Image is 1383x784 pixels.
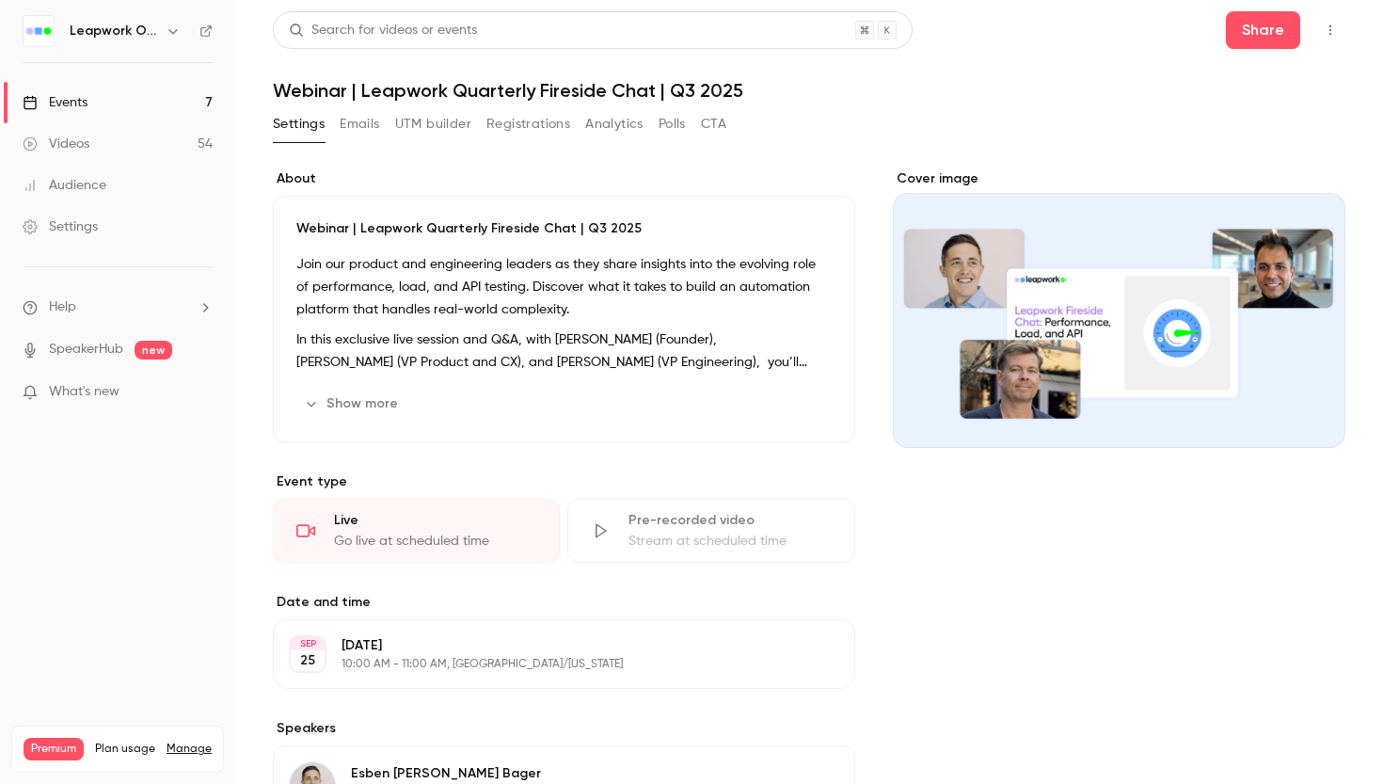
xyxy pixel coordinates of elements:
label: About [273,169,855,188]
p: Event type [273,472,855,491]
div: Pre-recorded videoStream at scheduled time [567,499,854,563]
label: Speakers [273,719,855,738]
p: Esben [PERSON_NAME] Bager [351,764,541,783]
iframe: Noticeable Trigger [190,384,213,401]
p: In this exclusive live session and Q&A, with [PERSON_NAME] (Founder), [PERSON_NAME] (VP Product a... [296,328,832,374]
button: Emails [340,109,379,139]
a: SpeakerHub [49,340,123,360]
button: Analytics [585,109,644,139]
span: Help [49,297,76,317]
p: [DATE] [342,636,755,655]
button: Show more [296,389,409,419]
h1: Webinar | Leapwork Quarterly Fireside Chat | Q3 2025 [273,79,1345,102]
button: UTM builder [395,109,471,139]
button: Share [1226,11,1300,49]
label: Date and time [273,593,855,612]
p: 25 [300,651,315,670]
img: Leapwork Online Event [24,16,54,46]
span: Premium [24,738,84,760]
div: Search for videos or events [289,21,477,40]
div: Audience [23,176,106,195]
span: new [135,341,172,360]
div: LiveGo live at scheduled time [273,499,560,563]
div: SEP [291,637,325,650]
div: Videos [23,135,89,153]
div: Go live at scheduled time [334,532,536,551]
span: What's new [49,382,119,402]
section: Cover image [893,169,1345,448]
button: Settings [273,109,325,139]
p: 10:00 AM - 11:00 AM, [GEOGRAPHIC_DATA]/[US_STATE] [342,657,755,672]
div: Stream at scheduled time [628,532,831,551]
p: Join our product and engineering leaders as they share insights into the evolving role of perform... [296,253,832,321]
div: Pre-recorded video [628,511,831,530]
span: Plan usage [95,742,155,757]
button: Polls [659,109,686,139]
label: Cover image [893,169,1345,188]
div: Live [334,511,536,530]
button: Registrations [486,109,570,139]
div: Settings [23,217,98,236]
p: Webinar | Leapwork Quarterly Fireside Chat | Q3 2025 [296,219,832,238]
h6: Leapwork Online Event [70,22,158,40]
div: Events [23,93,87,112]
a: Manage [167,742,212,757]
li: help-dropdown-opener [23,297,213,317]
button: CTA [701,109,726,139]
